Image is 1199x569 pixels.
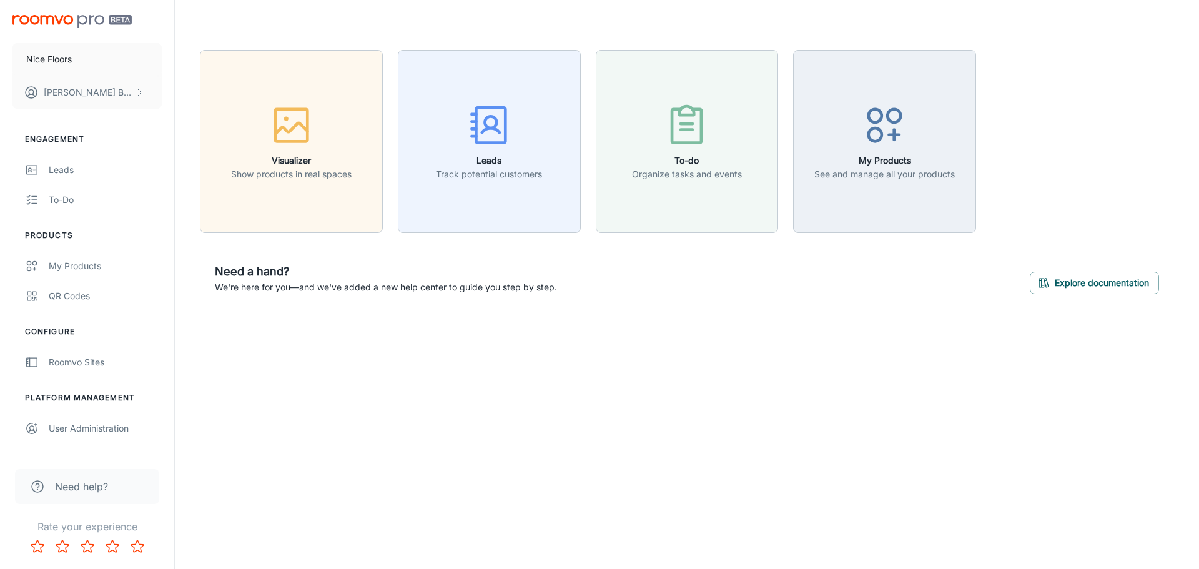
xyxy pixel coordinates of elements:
[1030,272,1159,294] button: Explore documentation
[793,134,976,147] a: My ProductsSee and manage all your products
[398,134,581,147] a: LeadsTrack potential customers
[231,167,352,181] p: Show products in real spaces
[49,193,162,207] div: To-do
[793,50,976,233] button: My ProductsSee and manage all your products
[26,52,72,66] p: Nice Floors
[12,15,132,28] img: Roomvo PRO Beta
[814,154,955,167] h6: My Products
[200,50,383,233] button: VisualizerShow products in real spaces
[1030,275,1159,288] a: Explore documentation
[49,289,162,303] div: QR Codes
[215,280,557,294] p: We're here for you—and we've added a new help center to guide you step by step.
[231,154,352,167] h6: Visualizer
[44,86,132,99] p: [PERSON_NAME] Barito
[436,167,542,181] p: Track potential customers
[596,50,779,233] button: To-doOrganize tasks and events
[436,154,542,167] h6: Leads
[215,263,557,280] h6: Need a hand?
[12,43,162,76] button: Nice Floors
[49,259,162,273] div: My Products
[814,167,955,181] p: See and manage all your products
[49,355,162,369] div: Roomvo Sites
[632,167,742,181] p: Organize tasks and events
[596,134,779,147] a: To-doOrganize tasks and events
[398,50,581,233] button: LeadsTrack potential customers
[632,154,742,167] h6: To-do
[12,76,162,109] button: [PERSON_NAME] Barito
[49,163,162,177] div: Leads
